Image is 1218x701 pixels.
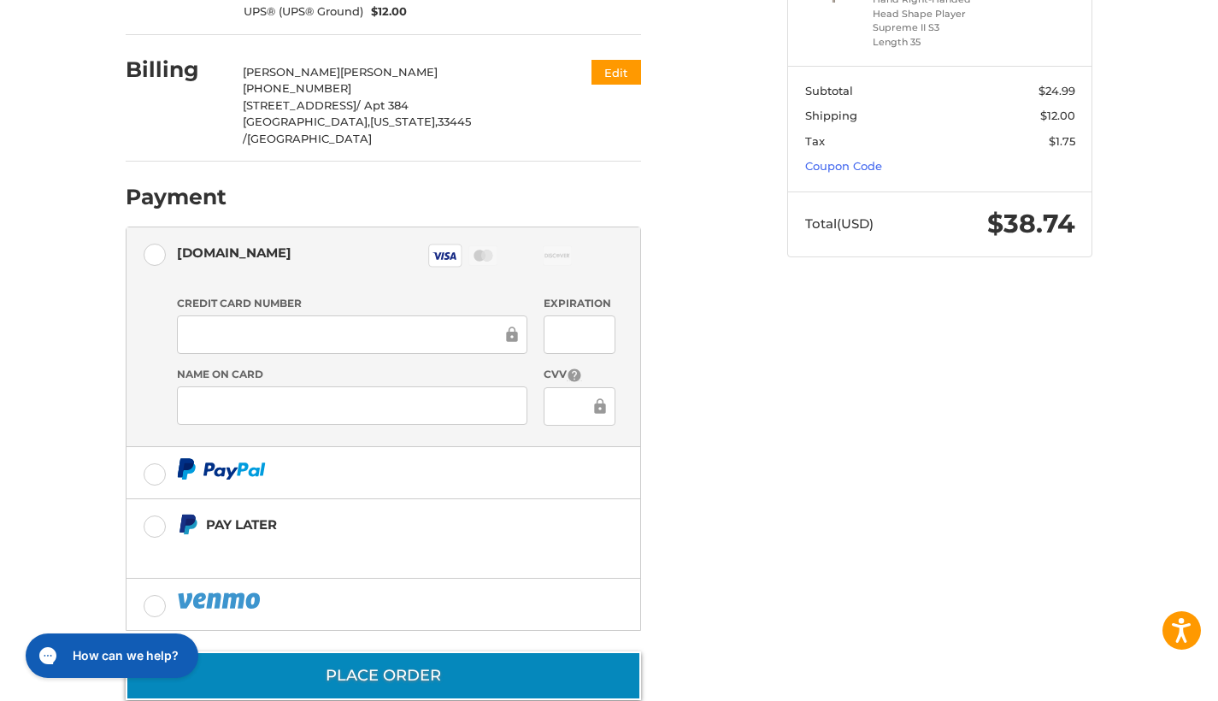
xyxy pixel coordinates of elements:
span: [PHONE_NUMBER] [243,81,351,95]
button: Edit [591,60,641,85]
span: $12.00 [363,3,408,21]
button: Place Order [126,651,641,700]
span: [US_STATE], [370,115,438,128]
span: [GEOGRAPHIC_DATA] [247,132,372,145]
img: PayPal icon [177,458,266,480]
span: / Apt 384 [356,98,409,112]
span: [PERSON_NAME] [340,65,438,79]
label: Credit Card Number [177,296,527,311]
a: Coupon Code [805,159,882,173]
span: $12.00 [1040,109,1075,122]
span: Tax [805,134,825,148]
span: Shipping [805,109,857,122]
label: Expiration [544,296,615,311]
div: Pay Later [206,510,533,539]
label: Name on Card [177,367,527,382]
label: CVV [544,367,615,383]
span: [PERSON_NAME] [243,65,340,79]
h2: Payment [126,184,227,210]
span: 33445 / [243,115,471,145]
span: [STREET_ADDRESS] [243,98,356,112]
iframe: PayPal Message 1 [177,543,534,557]
h2: Billing [126,56,226,83]
li: Length 35 [873,35,1003,50]
div: [DOMAIN_NAME] [177,239,291,267]
span: Total (USD) [805,215,874,232]
img: PayPal icon [177,590,264,611]
span: Subtotal [805,84,853,97]
span: $24.99 [1039,84,1075,97]
li: Head Shape Player Supreme II S3 [873,7,1003,35]
span: $38.74 [987,208,1075,239]
img: Pay Later icon [177,514,198,535]
span: [GEOGRAPHIC_DATA], [243,115,370,128]
span: $1.75 [1049,134,1075,148]
iframe: Gorgias live chat messenger [17,627,203,684]
span: UPS® (UPS® Ground) [244,3,363,21]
